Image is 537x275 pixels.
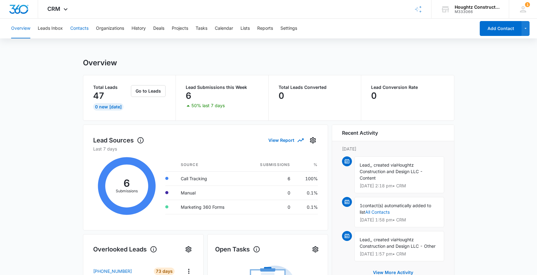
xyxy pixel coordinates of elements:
p: Total Leads Converted [279,85,351,89]
span: CRM [47,6,60,12]
td: 100% [295,171,318,186]
button: Deals [153,19,164,38]
button: Calendar [215,19,233,38]
span: Houghtz Construction and Design LLC - Content [360,162,423,181]
td: 0 [244,186,295,200]
button: Settings [310,244,320,254]
p: 6 [186,91,191,101]
div: notifications count [525,2,530,7]
span: 1 [360,203,362,208]
span: contact(s) automatically added to list [360,203,431,215]
h1: Open Tasks [215,245,260,254]
td: Manual [176,186,244,200]
span: , created via [371,162,396,168]
button: Leads Inbox [38,19,63,38]
p: Total Leads [93,85,130,89]
span: Houghtz Construction and Design LLC - Other [360,237,435,249]
h1: Overview [83,58,117,68]
h1: Lead Sources [93,136,144,145]
div: 0 New [DATE] [93,103,123,111]
p: Last 7 days [93,146,318,152]
button: Reports [257,19,273,38]
td: Marketing 360 Forms [176,200,244,214]
a: Go to Leads [131,88,166,94]
button: View Report [268,135,303,146]
td: 0.1% [295,200,318,214]
td: Call Tracking [176,171,244,186]
a: [PHONE_NUMBER] [93,268,149,274]
p: [DATE] 1:57 pm • CRM [360,252,439,256]
button: Add Contact [480,21,522,36]
a: All Contacts [365,209,390,215]
button: Settings [280,19,297,38]
span: Lead, [360,237,371,242]
div: account name [455,5,500,10]
h1: Overlooked Leads [93,245,157,254]
button: History [132,19,146,38]
p: [PHONE_NUMBER] [93,268,132,274]
button: Go to Leads [131,85,166,97]
td: 0.1% [295,186,318,200]
h6: Recent Activity [342,129,378,137]
p: 0 [371,91,377,101]
td: 6 [244,171,295,186]
th: Submissions [244,158,295,172]
td: 0 [244,200,295,214]
button: Tasks [196,19,207,38]
p: 50% last 7 days [191,103,225,108]
span: , created via [371,237,396,242]
button: Organizations [96,19,124,38]
p: [DATE] [342,146,444,152]
th: Source [176,158,244,172]
p: [DATE] 1:58 pm • CRM [360,218,439,222]
p: Lead Submissions this Week [186,85,258,89]
p: [DATE] 2:18 pm • CRM [360,184,439,188]
button: Settings [184,244,193,254]
div: account id [455,10,500,14]
span: Lead, [360,162,371,168]
button: Overview [11,19,30,38]
button: Settings [308,135,318,145]
p: 47 [93,91,104,101]
p: Lead Conversion Rate [371,85,444,89]
button: Contacts [70,19,89,38]
th: % [295,158,318,172]
button: Lists [240,19,250,38]
div: 73 Days [154,268,175,275]
p: 0 [279,91,284,101]
button: Projects [172,19,188,38]
span: 1 [525,2,530,7]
